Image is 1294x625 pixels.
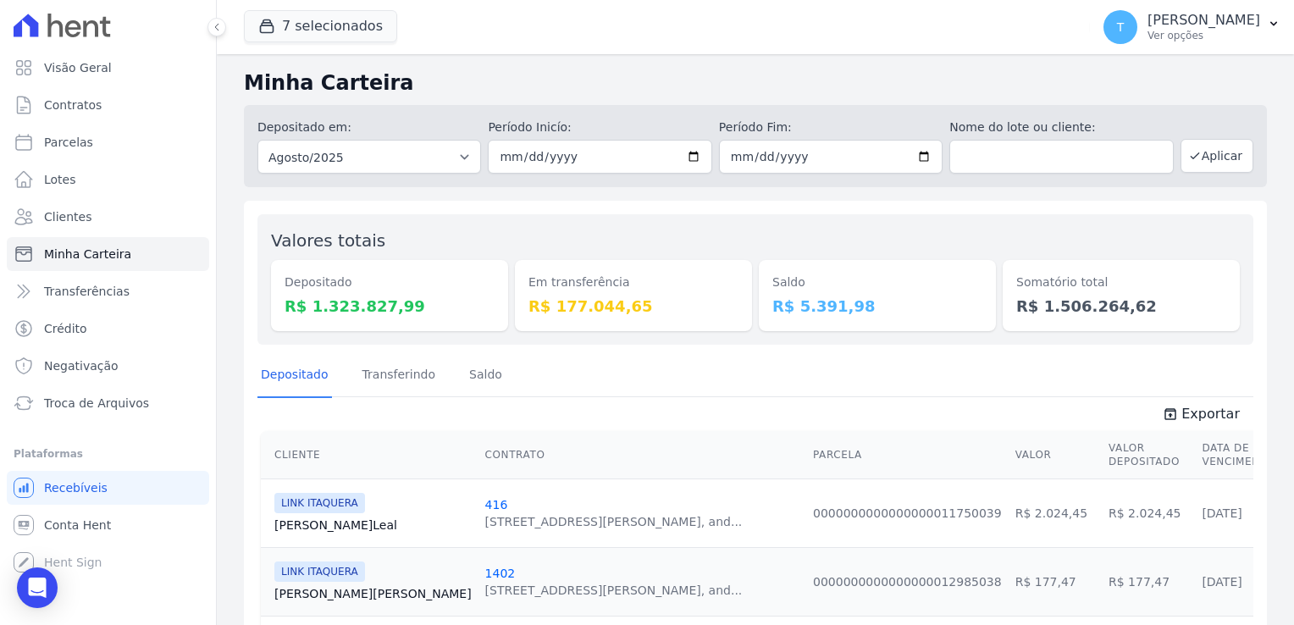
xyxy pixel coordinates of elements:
a: 416 [485,498,508,512]
span: Recebíveis [44,479,108,496]
a: Crédito [7,312,209,346]
a: 1402 [485,567,516,580]
a: Recebíveis [7,471,209,505]
span: T [1117,21,1125,33]
a: Conta Hent [7,508,209,542]
div: Open Intercom Messenger [17,567,58,608]
div: [STREET_ADDRESS][PERSON_NAME], and... [485,582,743,599]
dd: R$ 1.323.827,99 [285,295,495,318]
div: Plataformas [14,444,202,464]
a: 0000000000000000012985038 [813,575,1002,589]
th: Contrato [478,431,806,479]
a: Visão Geral [7,51,209,85]
a: [DATE] [1202,506,1241,520]
p: Ver opções [1147,29,1260,42]
span: Contratos [44,97,102,113]
td: R$ 2.024,45 [1102,478,1195,547]
span: Lotes [44,171,76,188]
th: Data de Vencimento [1195,431,1281,479]
button: 7 selecionados [244,10,397,42]
dd: R$ 5.391,98 [772,295,982,318]
button: Aplicar [1181,139,1253,173]
i: unarchive [1163,407,1178,422]
span: Exportar [1181,404,1240,424]
td: R$ 177,47 [1102,547,1195,616]
a: Negativação [7,349,209,383]
a: Contratos [7,88,209,122]
span: Negativação [44,357,119,374]
a: Troca de Arquivos [7,386,209,420]
th: Cliente [261,431,478,479]
label: Depositado em: [257,120,351,134]
a: [DATE] [1202,575,1241,589]
span: LINK ITAQUERA [274,493,365,513]
a: Transferências [7,274,209,308]
a: 0000000000000000011750039 [813,506,1002,520]
dt: Depositado [285,274,495,291]
a: Depositado [257,354,332,398]
td: R$ 177,47 [1009,547,1102,616]
dt: Saldo [772,274,982,291]
th: Parcela [806,431,1009,479]
span: Parcelas [44,134,93,151]
td: R$ 2.024,45 [1009,478,1102,547]
span: Conta Hent [44,517,111,534]
h2: Minha Carteira [244,68,1267,98]
span: Transferências [44,283,130,300]
th: Valor [1009,431,1102,479]
dd: R$ 177.044,65 [528,295,738,318]
a: unarchive Exportar [1149,404,1253,428]
a: Parcelas [7,125,209,159]
dt: Somatório total [1016,274,1226,291]
label: Nome do lote ou cliente: [949,119,1173,136]
span: Troca de Arquivos [44,395,149,412]
a: Minha Carteira [7,237,209,271]
label: Valores totais [271,230,385,251]
p: [PERSON_NAME] [1147,12,1260,29]
a: [PERSON_NAME]Leal [274,517,472,534]
span: LINK ITAQUERA [274,561,365,582]
span: Clientes [44,208,91,225]
span: Minha Carteira [44,246,131,263]
a: Saldo [466,354,506,398]
th: Valor Depositado [1102,431,1195,479]
label: Período Fim: [719,119,943,136]
span: Visão Geral [44,59,112,76]
a: Lotes [7,163,209,196]
dd: R$ 1.506.264,62 [1016,295,1226,318]
label: Período Inicío: [488,119,711,136]
dt: Em transferência [528,274,738,291]
button: T [PERSON_NAME] Ver opções [1090,3,1294,51]
span: Crédito [44,320,87,337]
div: [STREET_ADDRESS][PERSON_NAME], and... [485,513,743,530]
a: Clientes [7,200,209,234]
a: Transferindo [359,354,440,398]
a: [PERSON_NAME][PERSON_NAME] [274,585,472,602]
